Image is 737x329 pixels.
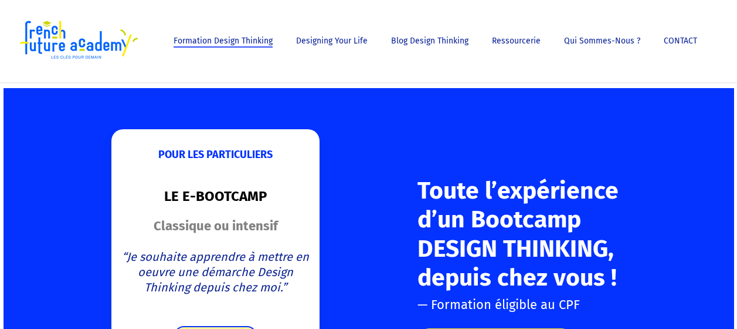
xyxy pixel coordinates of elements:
[174,36,273,46] span: Formation Design Thinking
[296,36,368,46] span: Designing Your Life
[558,37,646,45] a: Qui sommes-nous ?
[385,37,474,45] a: Blog Design Thinking
[290,37,373,45] a: Designing Your Life
[664,36,697,46] span: CONTACT
[164,188,267,204] span: LE E-BOOTCAMP
[16,18,140,65] img: French Future Academy
[168,37,279,45] a: Formation Design Thinking
[492,36,541,46] span: Ressourcerie
[564,36,640,46] span: Qui sommes-nous ?
[417,297,580,313] span: — Formation éligible au CPF
[122,250,309,294] span: “Je souhaite apprendre à mettre en oeuvre une démarche Design Thinking depuis chez moi.”
[391,36,468,46] span: Blog Design Thinking
[154,218,278,234] strong: Classique ou intensif
[417,176,619,292] span: Toute l’expérience d’un Bootcamp DESIGN THINKING, depuis chez vous !
[158,148,273,161] strong: POUR LES PARTICULIERS
[486,37,546,45] a: Ressourcerie
[658,37,703,45] a: CONTACT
